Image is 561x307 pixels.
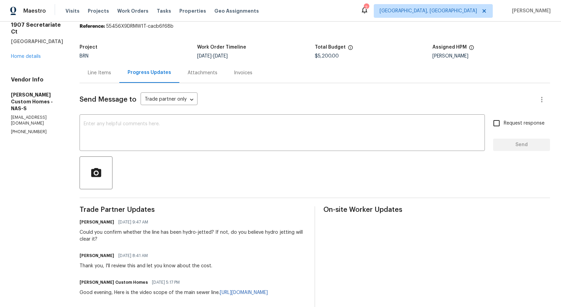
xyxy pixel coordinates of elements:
[118,219,148,226] span: [DATE] 9:47 AM
[214,8,259,14] span: Geo Assignments
[364,4,369,11] div: 2
[80,279,148,286] h6: [PERSON_NAME] Custom Homes
[188,69,217,76] div: Attachments
[504,120,545,127] span: Request response
[197,54,228,59] span: -
[315,45,346,50] h5: Total Budget
[11,54,41,59] a: Home details
[80,45,97,50] h5: Project
[234,69,252,76] div: Invoices
[432,45,467,50] h5: Assigned HPM
[80,263,212,269] div: Thank you, I'll review this and let you know about the cost.
[118,252,148,259] span: [DATE] 8:41 AM
[80,96,136,103] span: Send Message to
[88,69,111,76] div: Line Items
[80,24,105,29] b: Reference:
[152,279,180,286] span: [DATE] 5:17 PM
[179,8,206,14] span: Properties
[197,45,246,50] h5: Work Order Timeline
[220,290,268,295] a: [URL][DOMAIN_NAME]
[65,8,80,14] span: Visits
[348,45,353,54] span: The total cost of line items that have been proposed by Opendoor. This sum includes line items th...
[11,22,63,35] h2: 1907 Secretariate Ct
[469,45,474,54] span: The hpm assigned to this work order.
[80,289,268,296] div: Good evening, Here is the video scope of the main sewer line.
[80,23,550,30] div: 55456X9DRMW1T-cacb6f68b
[80,229,306,243] div: Could you confirm whether the line has been hydro-jetted? If not, do you believe hydro jetting wi...
[157,9,171,13] span: Tasks
[117,8,148,14] span: Work Orders
[80,206,306,213] span: Trade Partner Updates
[11,76,63,83] h4: Vendor Info
[509,8,551,14] span: [PERSON_NAME]
[11,38,63,45] h5: [GEOGRAPHIC_DATA]
[197,54,212,59] span: [DATE]
[323,206,550,213] span: On-site Worker Updates
[80,219,114,226] h6: [PERSON_NAME]
[88,8,109,14] span: Projects
[80,252,114,259] h6: [PERSON_NAME]
[380,8,477,14] span: [GEOGRAPHIC_DATA], [GEOGRAPHIC_DATA]
[23,8,46,14] span: Maestro
[128,69,171,76] div: Progress Updates
[11,129,63,135] p: [PHONE_NUMBER]
[11,115,63,126] p: [EMAIL_ADDRESS][DOMAIN_NAME]
[80,54,88,59] span: BRN
[11,91,63,112] h5: [PERSON_NAME] Custom Homes - NAS-S
[315,54,339,59] span: $5,200.00
[213,54,228,59] span: [DATE]
[141,94,198,105] div: Trade partner only
[432,54,550,59] div: [PERSON_NAME]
